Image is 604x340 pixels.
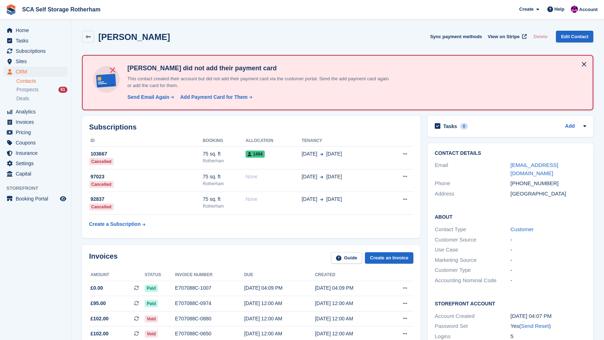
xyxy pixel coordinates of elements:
div: [DATE] 12:00 AM [315,300,386,307]
h2: Invoices [89,252,118,264]
a: [EMAIL_ADDRESS][DOMAIN_NAME] [511,162,558,176]
span: Prospects [16,86,38,93]
th: ID [89,135,203,147]
div: Contact Type [435,225,511,234]
span: [DATE] [326,150,342,158]
h2: Subscriptions [89,123,413,131]
span: [DATE] [326,173,342,181]
span: View on Stripe [488,33,520,40]
a: Edit Contact [556,31,593,42]
th: Booking [203,135,246,147]
h2: Tasks [443,123,457,130]
span: £102.00 [91,330,109,338]
div: E707088C-0880 [175,315,244,323]
a: menu [4,158,67,168]
div: Use Case [435,246,511,254]
div: Cancelled [89,203,114,210]
div: Create a Subscription [89,220,141,228]
div: Address [435,190,511,198]
a: menu [4,56,67,66]
span: Paid [145,300,158,307]
span: £102.00 [91,315,109,323]
div: Email [435,161,511,177]
span: Void [145,330,158,338]
th: Tenancy [301,135,383,147]
div: None [246,196,301,203]
div: None [246,173,301,181]
div: E707088C-0974 [175,300,244,307]
th: Allocation [246,135,301,147]
a: menu [4,25,67,35]
p: This contact created their account but did not add their payment card via the customer portal. Se... [124,75,392,89]
span: Tasks [16,36,58,46]
div: [DATE] 04:09 PM [244,284,315,292]
div: [GEOGRAPHIC_DATA] [511,190,587,198]
a: Send Reset [521,323,549,329]
th: Amount [89,269,145,281]
th: Created [315,269,386,281]
a: menu [4,117,67,127]
img: no-card-linked-e7822e413c904bf8b177c4d89f31251c4716f9871600ec3ca5bfc59e148c83f4.svg [91,64,122,95]
span: Create [519,6,533,13]
span: Settings [16,158,58,168]
a: SCA Self Storage Rotherham [19,4,103,15]
span: Coupons [16,138,58,148]
div: Rotherham [203,203,246,209]
span: Subscriptions [16,46,58,56]
span: Capital [16,169,58,179]
div: - [511,256,587,264]
div: - [511,276,587,285]
a: menu [4,107,67,117]
div: E707088C-0650 [175,330,244,338]
img: Sam Chapman [571,6,578,13]
span: Paid [145,285,158,292]
button: Delete [531,31,550,42]
span: ( ) [519,323,551,329]
div: Account Created [435,312,511,320]
div: Send Email Again [127,93,169,101]
div: Password Set [435,322,511,330]
a: Prospects 61 [16,86,67,93]
a: menu [4,169,67,179]
h2: About [435,213,586,220]
div: 75 sq. ft [203,173,246,181]
a: Contacts [16,78,67,85]
span: [DATE] [301,150,317,158]
a: menu [4,148,67,158]
a: Deals [16,95,67,102]
a: menu [4,36,67,46]
div: [DATE] 04:07 PM [511,312,587,320]
a: Guide [331,252,362,264]
div: [DATE] 12:00 AM [244,315,315,323]
span: Analytics [16,107,58,117]
a: Add Payment Card for Them [177,93,253,101]
a: Create a Subscription [89,218,145,231]
div: Customer Type [435,266,511,274]
div: E707088C-1007 [175,284,244,292]
div: [DATE] 12:00 AM [244,330,315,338]
div: Customer Source [435,236,511,244]
th: Invoice number [175,269,244,281]
a: Add [565,122,575,131]
div: 97023 [89,173,203,181]
th: Status [145,269,175,281]
span: Sites [16,56,58,66]
span: [DATE] [301,173,317,181]
h2: Storefront Account [435,300,586,307]
div: Rotherham [203,181,246,187]
button: Sync payment methods [430,31,482,42]
div: - [511,246,587,254]
span: Storefront [6,185,71,192]
div: Accounting Nominal Code [435,276,511,285]
div: Phone [435,179,511,188]
div: 0 [460,123,468,130]
img: stora-icon-8386f47178a22dfd0bd8f6a31ec36ba5ce8667c1dd55bd0f319d3a0aa187defe.svg [6,4,16,15]
div: 92837 [89,196,203,203]
h2: Contact Details [435,151,586,156]
div: Marketing Source [435,256,511,264]
span: [DATE] [326,196,342,203]
span: Deals [16,95,29,102]
div: [DATE] 04:09 PM [315,284,386,292]
span: Home [16,25,58,35]
span: Pricing [16,127,58,137]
